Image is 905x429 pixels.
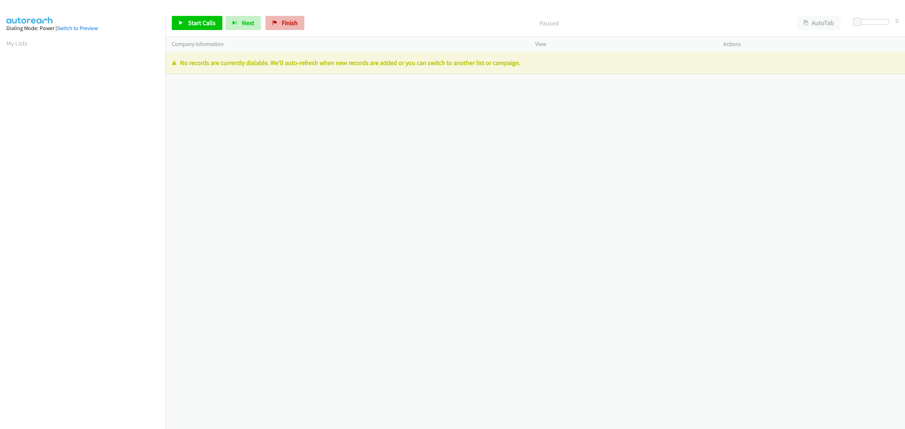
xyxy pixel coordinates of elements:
p: No records are currently dialable. We'll auto-refresh when new records are added or you can switc... [172,58,899,67]
a: Switch to Preview [57,25,98,31]
p: Paused [314,18,784,28]
a: My Lists [6,39,28,47]
a: Start Calls [172,16,222,30]
div: Dialing Mode: Power | [6,24,159,33]
button: AutoTab [797,16,841,30]
button: Next [226,16,261,30]
div: 0 [895,16,899,25]
a: Finish [265,16,304,30]
div: Delay between calls (in seconds) [857,19,889,25]
span: Start Calls [188,19,216,27]
iframe: Dialpad [6,54,165,390]
p: Company Information [172,40,522,48]
span: Next [242,19,254,27]
p: Actions [723,40,899,48]
span: Finish [282,19,298,27]
p: View [535,40,711,48]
